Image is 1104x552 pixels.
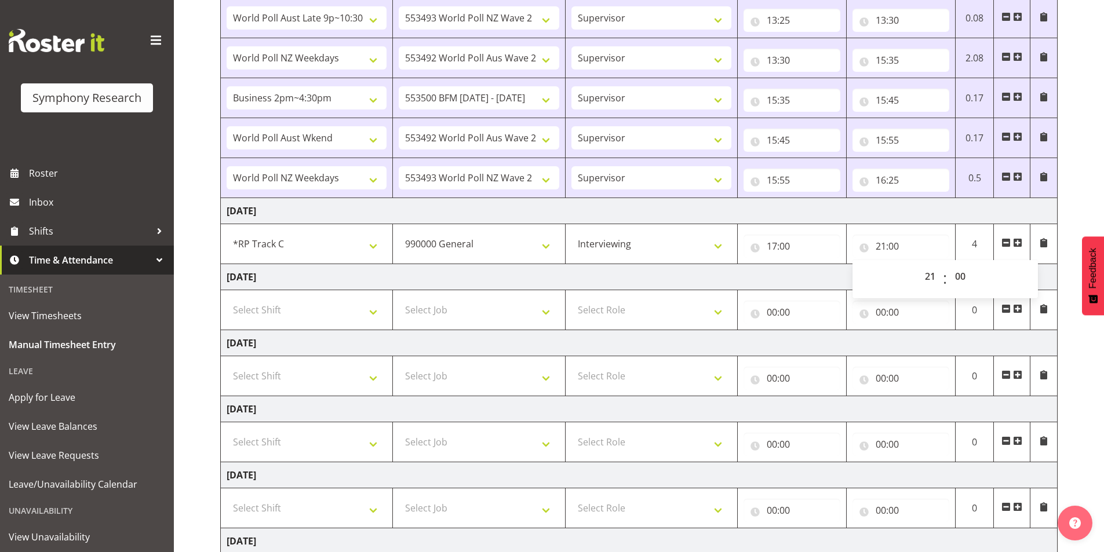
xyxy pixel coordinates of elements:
td: 4 [955,224,994,264]
input: Click to select... [852,169,949,192]
td: 0 [955,422,994,462]
a: Manual Timesheet Entry [3,330,171,359]
td: [DATE] [221,330,1058,356]
div: Symphony Research [32,89,141,107]
input: Click to select... [852,499,949,522]
span: Roster [29,164,168,182]
input: Click to select... [744,301,840,324]
input: Click to select... [744,499,840,522]
input: Click to select... [744,9,840,32]
div: Timesheet [3,277,171,301]
button: Feedback - Show survey [1082,236,1104,315]
td: 2.08 [955,38,994,78]
span: : [943,265,947,294]
a: View Timesheets [3,301,171,330]
td: 0 [955,356,994,396]
input: Click to select... [744,433,840,456]
input: Click to select... [852,49,949,72]
input: Click to select... [852,129,949,152]
td: 0 [955,488,994,528]
input: Click to select... [744,169,840,192]
input: Click to select... [744,367,840,390]
span: Feedback [1088,248,1098,288]
span: View Leave Requests [9,447,165,464]
span: Apply for Leave [9,389,165,406]
span: View Timesheets [9,307,165,324]
div: Leave [3,359,171,383]
span: Manual Timesheet Entry [9,336,165,353]
td: 0 [955,290,994,330]
input: Click to select... [852,235,949,258]
input: Click to select... [744,89,840,112]
a: View Leave Requests [3,441,171,470]
a: Apply for Leave [3,383,171,412]
input: Click to select... [852,433,949,456]
a: View Leave Balances [3,412,171,441]
span: View Unavailability [9,528,165,546]
input: Click to select... [744,49,840,72]
td: 0.17 [955,118,994,158]
td: [DATE] [221,264,1058,290]
img: Rosterit website logo [9,29,104,52]
input: Click to select... [852,301,949,324]
span: View Leave Balances [9,418,165,435]
td: [DATE] [221,396,1058,422]
td: 0.5 [955,158,994,198]
input: Click to select... [852,9,949,32]
span: Shifts [29,222,151,240]
span: Time & Attendance [29,251,151,269]
input: Click to select... [852,89,949,112]
input: Click to select... [744,235,840,258]
td: [DATE] [221,198,1058,224]
div: Unavailability [3,499,171,522]
input: Click to select... [744,129,840,152]
a: Leave/Unavailability Calendar [3,470,171,499]
td: [DATE] [221,462,1058,488]
td: 0.17 [955,78,994,118]
input: Click to select... [852,367,949,390]
span: Leave/Unavailability Calendar [9,476,165,493]
span: Inbox [29,193,168,211]
a: View Unavailability [3,522,171,551]
img: help-xxl-2.png [1069,517,1081,529]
